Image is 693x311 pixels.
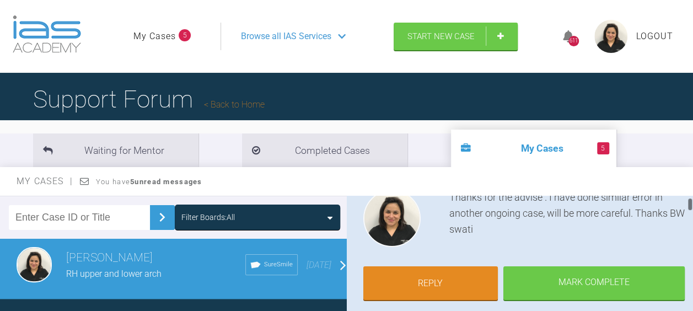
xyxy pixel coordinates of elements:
span: 5 [179,29,191,41]
img: chevronRight.28bd32b0.svg [153,208,171,226]
img: logo-light.3e3ef733.png [13,15,81,53]
span: You have [96,178,202,186]
span: Browse all IAS Services [241,29,331,44]
a: My Cases [133,29,176,44]
a: Back to Home [204,99,265,110]
span: Start New Case [407,31,475,41]
li: Completed Cases [242,133,407,167]
input: Enter Case ID or Title [9,205,150,230]
span: SureSmile [264,260,293,270]
a: Reply [363,266,498,301]
span: RH upper and lower arch [66,269,162,279]
span: 5 [597,142,609,154]
span: My Cases [17,176,73,186]
a: Start New Case [394,23,518,50]
li: My Cases [451,130,616,167]
div: Thanks for the advise . I have done similar error in another ongoing case, will be more careful. ... [449,190,685,251]
div: 611 [568,36,579,46]
li: Waiting for Mentor [33,133,198,167]
h3: [PERSON_NAME] [66,249,245,267]
div: Mark Complete [503,266,685,301]
img: Swati Anand [363,190,421,247]
img: Swati Anand [17,247,52,282]
div: Filter Boards: All [181,211,235,223]
strong: 5 unread messages [130,178,202,186]
span: [DATE] [307,260,331,270]
h1: Support Forum [33,80,265,119]
a: Logout [636,29,673,44]
img: profile.png [594,20,627,53]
